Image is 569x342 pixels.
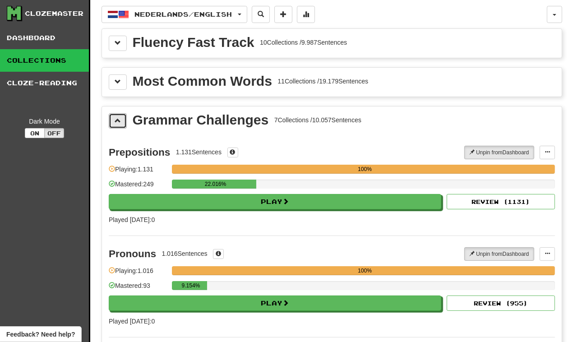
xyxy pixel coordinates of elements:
div: Grammar Challenges [133,113,269,127]
div: 1.131 Sentences [176,148,222,157]
div: Clozemaster [25,9,83,18]
button: Play [109,296,441,311]
button: Add sentence to collection [274,6,292,23]
div: 100% [175,266,555,275]
span: Played [DATE]: 0 [109,318,155,325]
div: Mastered: 249 [109,180,167,194]
div: 1.016 Sentences [162,249,208,258]
div: Playing: 1.016 [109,266,167,281]
span: Open feedback widget [6,330,75,339]
div: 100% [175,165,555,174]
div: Most Common Words [133,74,272,88]
button: Unpin fromDashboard [464,247,534,261]
div: 11 Collections / 19.179 Sentences [278,77,368,86]
button: Search sentences [252,6,270,23]
button: Unpin fromDashboard [464,146,534,159]
button: Nederlands/English [102,6,247,23]
span: Nederlands / English [135,10,232,18]
div: Fluency Fast Track [133,36,254,49]
div: 9.154% [175,281,207,290]
button: Play [109,194,441,209]
div: Mastered: 93 [109,281,167,296]
div: 10 Collections / 9.987 Sentences [260,38,347,47]
button: Off [44,128,64,138]
div: Prepositions [109,147,170,158]
div: 7 Collections / 10.057 Sentences [274,116,361,125]
span: Played [DATE]: 0 [109,216,155,223]
button: On [25,128,45,138]
button: More stats [297,6,315,23]
button: Review (955) [447,296,555,311]
div: Playing: 1.131 [109,165,167,180]
div: Pronouns [109,248,156,259]
button: Review (1131) [447,194,555,209]
div: 22.016% [175,180,256,189]
div: Dark Mode [7,117,82,126]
